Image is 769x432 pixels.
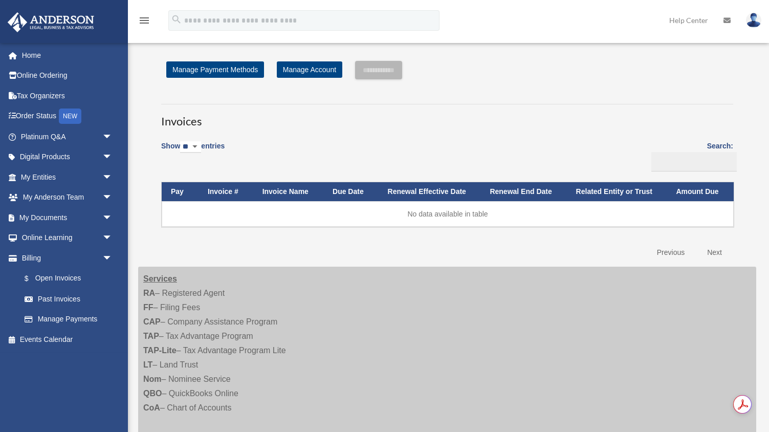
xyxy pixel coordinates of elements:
a: Past Invoices [14,289,123,309]
strong: CAP [143,317,161,326]
strong: LT [143,360,152,369]
strong: RA [143,289,155,297]
i: search [171,14,182,25]
th: Pay: activate to sort column descending [162,182,199,201]
a: Tax Organizers [7,85,128,106]
th: Amount Due: activate to sort column ascending [667,182,734,201]
label: Search: [648,140,733,171]
th: Invoice Name: activate to sort column ascending [253,182,323,201]
strong: TAP-Lite [143,346,177,355]
td: No data available in table [162,201,734,227]
th: Related Entity or Trust: activate to sort column ascending [567,182,667,201]
strong: TAP [143,332,159,340]
h3: Invoices [161,104,733,129]
strong: QBO [143,389,162,398]
a: Online Learningarrow_drop_down [7,228,128,248]
span: arrow_drop_down [102,207,123,228]
a: menu [138,18,150,27]
span: arrow_drop_down [102,126,123,147]
a: Billingarrow_drop_down [7,248,123,268]
a: Previous [649,242,692,263]
span: arrow_drop_down [102,248,123,269]
label: Show entries [161,140,225,163]
strong: Services [143,274,177,283]
a: $Open Invoices [14,268,118,289]
a: Next [699,242,730,263]
span: $ [30,272,35,285]
img: Anderson Advisors Platinum Portal [5,12,97,32]
th: Invoice #: activate to sort column ascending [199,182,253,201]
a: Manage Payments [14,309,123,330]
a: Online Ordering [7,66,128,86]
a: My Entitiesarrow_drop_down [7,167,128,187]
th: Due Date: activate to sort column ascending [323,182,379,201]
a: Order StatusNEW [7,106,128,127]
a: My Anderson Teamarrow_drop_down [7,187,128,208]
div: NEW [59,109,81,124]
span: arrow_drop_down [102,228,123,249]
i: menu [138,14,150,27]
span: arrow_drop_down [102,147,123,168]
th: Renewal Effective Date: activate to sort column ascending [379,182,481,201]
input: Search: [651,152,737,171]
a: My Documentsarrow_drop_down [7,207,128,228]
strong: Nom [143,375,162,383]
strong: CoA [143,403,160,412]
a: Home [7,45,128,66]
a: Manage Payment Methods [166,61,264,78]
a: Digital Productsarrow_drop_down [7,147,128,167]
span: arrow_drop_down [102,187,123,208]
img: User Pic [746,13,761,28]
a: Platinum Q&Aarrow_drop_down [7,126,128,147]
th: Renewal End Date: activate to sort column ascending [480,182,566,201]
a: Manage Account [277,61,342,78]
select: Showentries [180,141,201,153]
span: arrow_drop_down [102,167,123,188]
a: Events Calendar [7,329,128,350]
strong: FF [143,303,153,312]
